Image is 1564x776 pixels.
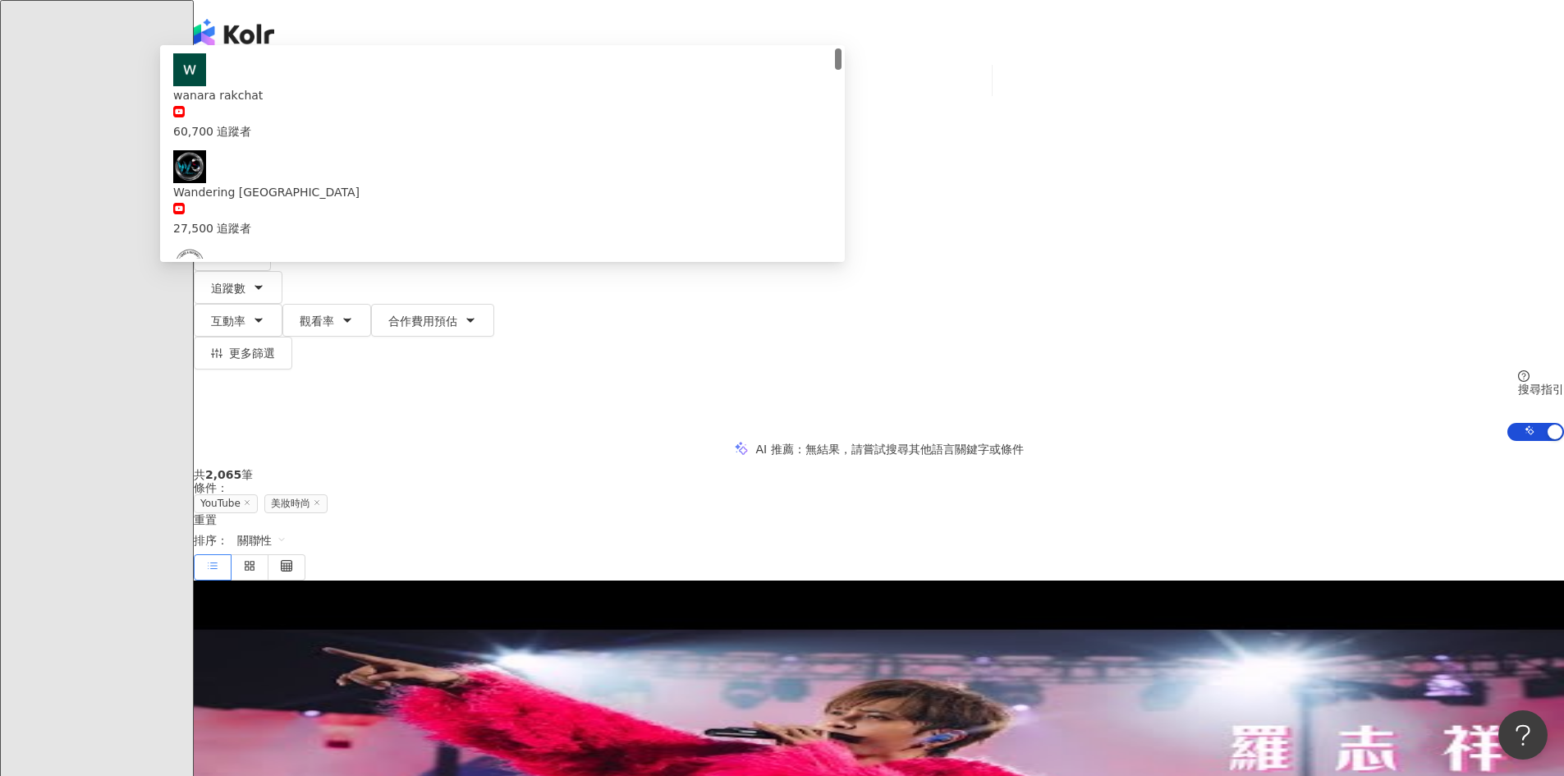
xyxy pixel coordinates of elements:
[237,527,287,553] span: 關聯性
[1498,710,1548,760] iframe: Help Scout Beacon - Open
[805,443,1024,456] span: 無結果，請嘗試搜尋其他語言關鍵字或條件
[300,315,334,328] span: 觀看率
[194,526,1564,554] div: 排序：
[388,315,457,328] span: 合作費用預估
[264,494,328,513] span: 美妝時尚
[755,443,1023,456] div: AI 推薦 ：
[194,304,282,337] button: 互動率
[173,86,832,104] div: wanara rakchat
[194,494,258,513] span: YouTube
[205,468,241,481] span: 2,065
[194,271,282,304] button: 追蹤數
[1518,370,1530,382] span: question-circle
[282,304,371,337] button: 觀看率
[229,347,275,360] span: 更多篩選
[1518,383,1564,396] div: 搜尋指引
[194,19,274,48] img: logo
[194,513,1564,526] div: 重置
[211,282,245,295] span: 追蹤數
[173,53,206,86] img: KOL Avatar
[194,110,1564,123] div: 台灣
[173,183,832,201] div: Wandering [GEOGRAPHIC_DATA]
[194,337,292,370] button: 更多篩選
[371,304,494,337] button: 合作費用預估
[173,247,206,280] img: KOL Avatar
[194,468,1564,481] div: 共 筆
[173,150,206,183] img: KOL Avatar
[211,315,245,328] span: 互動率
[173,122,832,140] div: 60,700 追蹤者
[173,219,832,237] div: 27,500 追蹤者
[194,481,228,494] span: 條件 ：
